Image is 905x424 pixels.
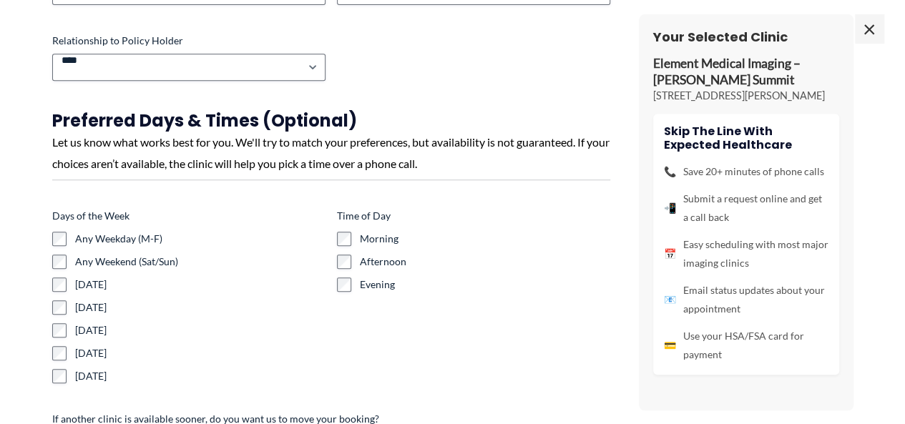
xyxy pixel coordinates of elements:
[75,323,326,337] label: [DATE]
[52,109,610,132] h3: Preferred Days & Times (Optional)
[337,209,391,223] legend: Time of Day
[360,277,610,292] label: Evening
[664,235,828,272] li: Easy scheduling with most major imaging clinics
[75,369,326,383] label: [DATE]
[75,255,326,269] label: Any Weekend (Sat/Sun)
[52,209,129,223] legend: Days of the Week
[664,189,828,227] li: Submit a request online and get a call back
[75,232,326,246] label: Any Weekday (M-F)
[75,300,326,315] label: [DATE]
[653,89,839,103] p: [STREET_ADDRESS][PERSON_NAME]
[653,29,839,45] h3: Your Selected Clinic
[52,34,326,48] label: Relationship to Policy Holder
[664,162,676,181] span: 📞
[664,327,828,364] li: Use your HSA/FSA card for payment
[664,245,676,263] span: 📅
[664,336,676,355] span: 💳
[75,346,326,360] label: [DATE]
[664,290,676,309] span: 📧
[855,14,884,43] span: ×
[52,132,610,174] div: Let us know what works best for you. We'll try to match your preferences, but availability is not...
[360,255,610,269] label: Afternoon
[664,124,828,152] h4: Skip the line with Expected Healthcare
[653,56,839,89] p: Element Medical Imaging – [PERSON_NAME] Summit
[75,277,326,292] label: [DATE]
[360,232,610,246] label: Morning
[664,199,676,217] span: 📲
[664,281,828,318] li: Email status updates about your appointment
[664,162,828,181] li: Save 20+ minutes of phone calls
